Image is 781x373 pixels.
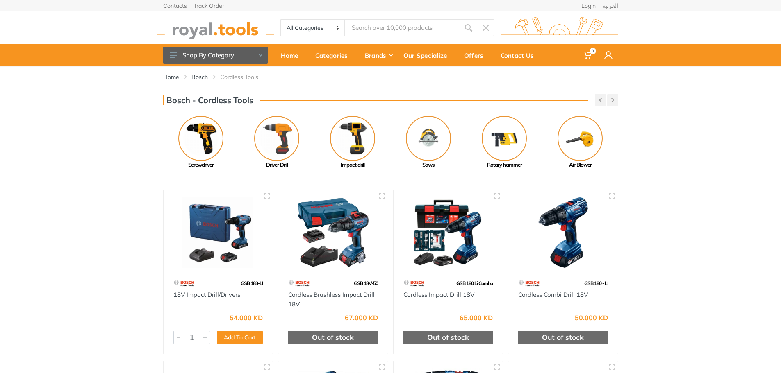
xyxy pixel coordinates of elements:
[220,73,258,81] a: Cordless Tools
[330,116,375,161] img: Royal - Impact drill
[163,95,253,105] h3: Bosch - Cordless Tools
[241,280,263,286] span: GSB 183-LI
[575,314,608,321] div: 50.000 KD
[163,73,179,81] a: Home
[398,47,458,64] div: Our Specialize
[391,116,467,169] a: Saws
[239,116,315,169] a: Driver Drill
[518,291,588,298] a: Cordless Combi Drill 18V
[163,116,239,169] a: Screwdriver
[173,276,195,290] img: 55.webp
[458,44,495,66] a: Offers
[501,17,618,39] img: royal.tools Logo
[217,331,263,344] button: Add To Cart
[310,44,359,66] a: Categories
[482,116,527,161] img: Royal - Rotary hammer
[163,3,187,9] a: Contacts
[518,276,540,290] img: 55.webp
[345,19,460,36] input: Site search
[157,17,274,39] img: royal.tools Logo
[467,116,542,169] a: Rotary hammer
[163,73,618,81] nav: breadcrumb
[542,161,618,169] div: Air Blower
[275,47,310,64] div: Home
[286,197,380,268] img: Royal Tools - Cordless Brushless Impact Drill 18V
[163,47,268,64] button: Shop By Category
[398,44,458,66] a: Our Specialize
[315,116,391,169] a: Impact drill
[518,331,608,344] div: Out of stock
[578,44,599,66] a: 0
[163,161,239,169] div: Screwdriver
[254,116,299,161] img: Royal - Driver Drill
[584,280,608,286] span: GSB 180 - LI
[345,314,378,321] div: 67.000 KD
[275,44,310,66] a: Home
[516,197,610,268] img: Royal Tools - Cordless Combi Drill 18V
[239,161,315,169] div: Driver Drill
[403,291,474,298] a: Cordless Impact Drill 18V
[558,116,603,161] img: Royal - Air Blower
[191,73,208,81] a: Bosch
[403,276,425,290] img: 55.webp
[542,116,618,169] a: Air Blower
[230,314,263,321] div: 54.000 KD
[456,280,493,286] span: GSB 180 Li Combo
[194,3,224,9] a: Track Order
[602,3,618,9] a: العربية
[581,3,596,9] a: Login
[281,20,345,36] select: Category
[178,116,223,161] img: Royal - Screwdriver
[359,47,398,64] div: Brands
[171,197,266,268] img: Royal Tools - 18V Impact Drill/Drivers
[406,116,451,161] img: Royal - Saws
[467,161,542,169] div: Rotary hammer
[495,44,545,66] a: Contact Us
[401,197,496,268] img: Royal Tools - Cordless Impact Drill 18V
[310,47,359,64] div: Categories
[288,291,375,308] a: Cordless Brushless Impact Drill 18V
[173,291,240,298] a: 18V Impact Drill/Drivers
[315,161,391,169] div: Impact drill
[590,48,596,54] span: 0
[288,276,310,290] img: 55.webp
[458,47,495,64] div: Offers
[354,280,378,286] span: GSB 18V-50
[391,161,467,169] div: Saws
[288,331,378,344] div: Out of stock
[495,47,545,64] div: Contact Us
[460,314,493,321] div: 65.000 KD
[403,331,493,344] div: Out of stock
